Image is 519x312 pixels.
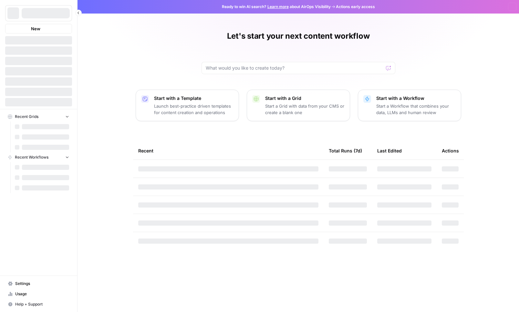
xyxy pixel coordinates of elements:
span: Settings [15,281,69,287]
div: Actions [442,142,459,160]
a: Usage [5,289,72,299]
button: Start with a WorkflowStart a Workflow that combines your data, LLMs and human review [358,90,461,121]
button: Start with a TemplateLaunch best-practice driven templates for content creation and operations [136,90,239,121]
button: Recent Workflows [5,152,72,162]
p: Start with a Grid [265,95,345,102]
input: What would you like to create today? [206,65,383,71]
a: Learn more [267,4,289,9]
span: Help + Support [15,301,69,307]
h1: Let's start your next content workflow [227,31,370,41]
p: Start a Workflow that combines your data, LLMs and human review [376,103,456,116]
button: Recent Grids [5,112,72,122]
span: Usage [15,291,69,297]
span: Ready to win AI search? about AirOps Visibility [222,4,331,10]
p: Launch best-practice driven templates for content creation and operations [154,103,234,116]
span: Recent Grids [15,114,38,120]
div: Total Runs (7d) [329,142,362,160]
span: New [31,25,40,32]
div: Recent [138,142,318,160]
a: Settings [5,278,72,289]
button: Help + Support [5,299,72,309]
span: Recent Workflows [15,154,48,160]
button: Start with a GridStart a Grid with data from your CMS or create a blank one [247,90,350,121]
p: Start with a Template [154,95,234,102]
button: New [5,24,72,34]
p: Start a Grid with data from your CMS or create a blank one [265,103,345,116]
div: Last Edited [377,142,402,160]
p: Start with a Workflow [376,95,456,102]
span: Actions early access [336,4,375,10]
